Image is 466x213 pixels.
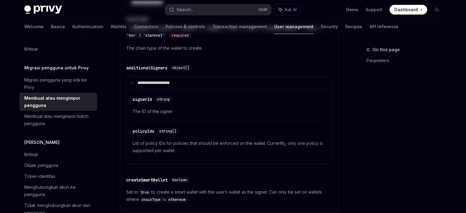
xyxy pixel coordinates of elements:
[373,46,400,53] span: On this page
[166,197,188,203] code: ethereum
[24,19,44,34] a: Welcome
[138,189,151,195] code: true
[159,129,176,134] span: string[]
[19,111,97,129] a: Membuat atau mengimpor batch pengguna
[274,19,313,34] a: User management
[321,19,338,34] a: Security
[134,19,158,34] a: Connectors
[19,44,97,55] a: Ikhtisar
[133,96,152,102] div: signerId
[51,19,65,34] a: Basics
[258,7,268,12] span: Ctrl K
[126,177,167,183] div: createSmartWallet
[133,140,326,154] span: List of policy IDs for policies that should be enforced on the wallet. Currently, only one policy...
[24,151,38,158] div: Ikhtisar
[394,7,418,13] span: Dashboard
[126,45,332,52] span: The chain type of the wallet to create.
[19,93,97,111] a: Membuat atau mengimpor pengguna
[24,162,58,169] div: Objek pengguna
[285,7,297,13] span: Ask AI
[19,182,97,200] a: Menghubungkan akun ke pengguna
[370,19,398,34] a: API reference
[72,19,103,34] a: Authentication
[24,76,93,91] div: Migrasi pengguna yang ada ke Privy
[172,65,189,70] span: object[]
[432,5,442,15] button: Toggle dark mode
[157,97,170,102] span: string
[126,65,167,71] div: additionalSigners
[24,95,93,109] div: Membuat atau mengimpor pengguna
[366,56,447,65] a: Parameters
[177,6,194,13] div: Search...
[133,108,326,115] span: The ID of the signer.
[19,75,97,93] a: Migrasi pengguna yang ada ke Privy
[111,19,127,34] a: Wallets
[172,178,187,182] span: boolean
[24,45,38,53] div: Ikhtisar
[19,171,97,182] a: Token identitas
[274,4,301,15] button: Ask AI
[139,197,163,203] code: chainType
[366,7,382,13] a: Support
[19,149,97,160] a: Ikhtisar
[133,128,154,134] div: policyIds
[165,4,271,15] button: Search...CtrlK
[24,113,93,127] div: Membuat atau mengimpor batch pengguna
[166,19,205,34] a: Policies & controls
[24,173,55,180] div: Token identitas
[390,5,427,15] a: Dashboard
[24,139,59,146] h5: [PERSON_NAME]
[212,19,267,34] a: Transaction management
[346,7,358,13] a: Demo
[345,19,362,34] a: Recipes
[19,160,97,171] a: Objek pengguna
[24,5,62,14] img: dark logo
[24,64,89,72] h5: Migrasi pengguna untuk Privy
[169,32,191,38] div: required
[126,188,332,203] span: Set to to create a smart wallet with the user’s wallet as the signer. Can only be set on wallets ...
[24,184,93,198] div: Menghubungkan akun ke pengguna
